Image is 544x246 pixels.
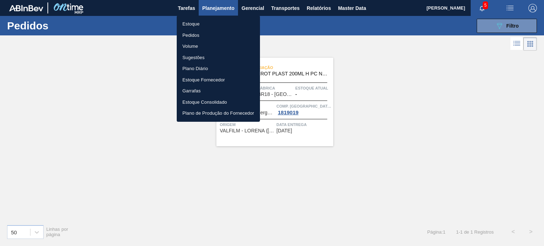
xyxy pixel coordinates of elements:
a: Estoque Consolidado [177,97,260,108]
a: Sugestões [177,52,260,63]
a: Estoque [177,18,260,30]
a: Plano Diário [177,63,260,74]
a: Pedidos [177,30,260,41]
a: Estoque Fornecedor [177,74,260,86]
a: Volume [177,41,260,52]
a: Garrafas [177,85,260,97]
a: Plano de Produção do Fornecedor [177,108,260,119]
